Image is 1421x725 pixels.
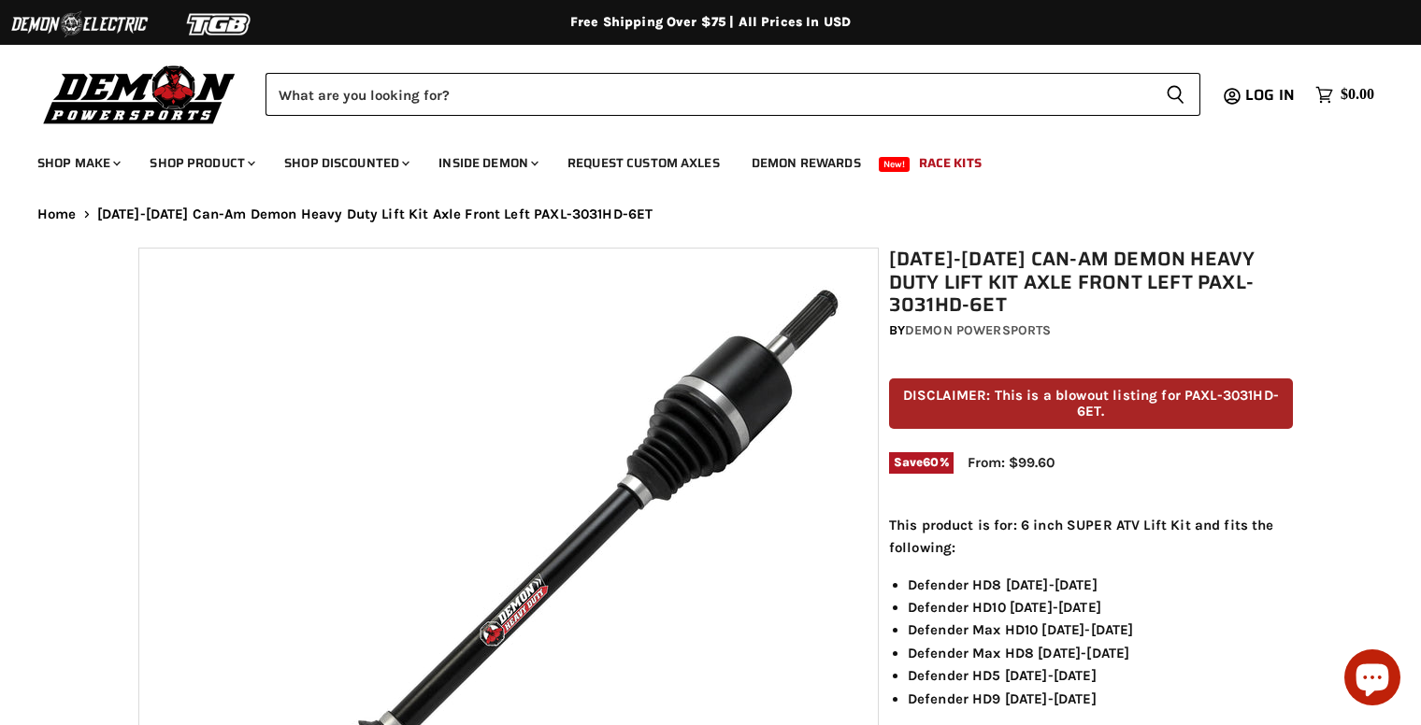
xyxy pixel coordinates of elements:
span: 60 [923,455,939,469]
ul: Main menu [23,136,1370,182]
div: by [889,320,1293,341]
span: Save % [889,452,954,473]
a: Demon Powersports [905,322,1051,338]
span: Log in [1245,83,1295,107]
li: Defender Max HD8 [DATE]-[DATE] [908,642,1293,664]
a: Shop Product [136,144,266,182]
a: Inside Demon [424,144,550,182]
h1: [DATE]-[DATE] Can-Am Demon Heavy Duty Lift Kit Axle Front Left PAXL-3031HD-6ET [889,248,1293,317]
input: Search [266,73,1151,116]
a: Request Custom Axles [553,144,734,182]
button: Search [1151,73,1200,116]
li: Defender HD8 [DATE]-[DATE] [908,574,1293,596]
li: Defender Max HD10 [DATE]-[DATE] [908,618,1293,641]
form: Product [266,73,1200,116]
a: Shop Discounted [270,144,421,182]
li: Defender HD9 [DATE]-[DATE] [908,688,1293,710]
a: Home [37,206,77,222]
a: Shop Make [23,144,132,182]
a: $0.00 [1306,81,1384,108]
img: Demon Electric Logo 2 [9,7,150,42]
a: Demon Rewards [738,144,875,182]
p: DISCLAIMER: This is a blowout listing for PAXL-3031HD-6ET. [889,378,1293,430]
img: TGB Logo 2 [150,7,290,42]
inbox-online-store-chat: Shopify online store chat [1339,649,1406,710]
li: Defender HD10 [DATE]-[DATE] [908,596,1293,618]
li: Defender HD5 [DATE]-[DATE] [908,664,1293,687]
span: From: $99.60 [968,454,1055,471]
a: Race Kits [905,144,996,182]
span: [DATE]-[DATE] Can-Am Demon Heavy Duty Lift Kit Axle Front Left PAXL-3031HD-6ET [97,206,653,222]
a: Log in [1237,87,1306,104]
img: Demon Powersports [37,61,242,127]
p: This product is for: 6 inch SUPER ATV Lift Kit and fits the following: [889,514,1293,560]
span: New! [879,157,911,172]
span: $0.00 [1341,86,1374,104]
